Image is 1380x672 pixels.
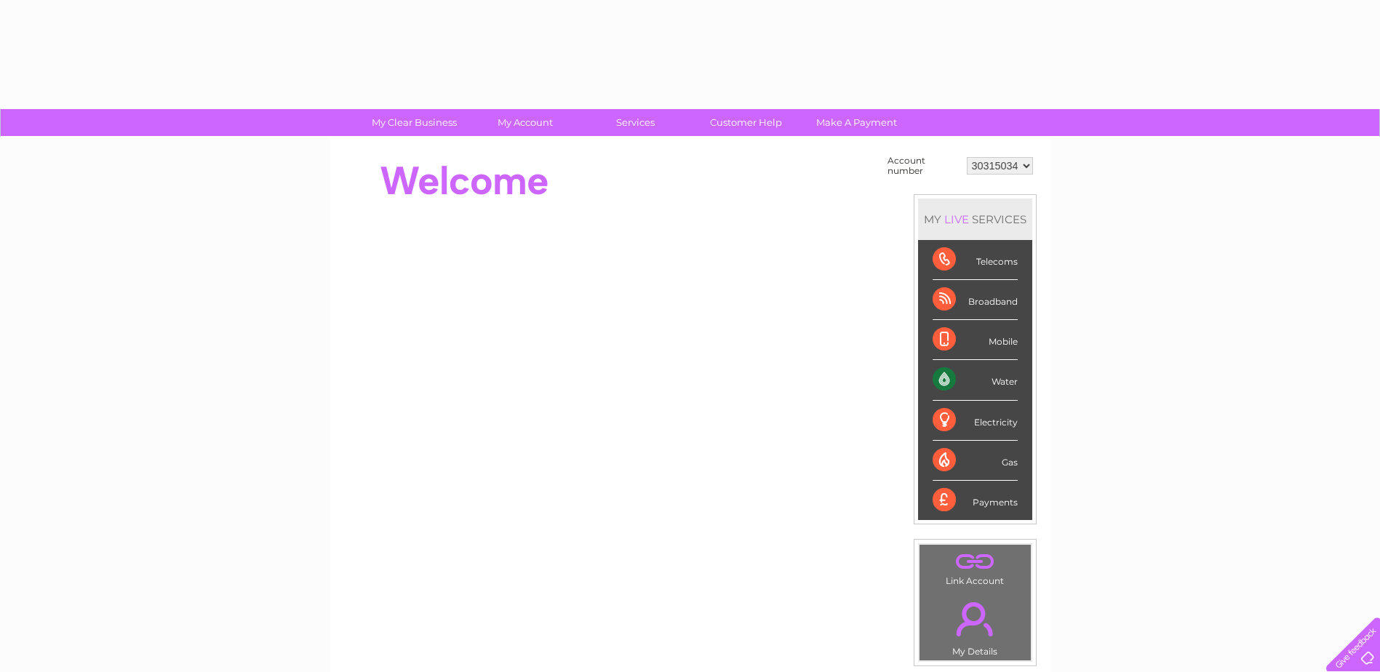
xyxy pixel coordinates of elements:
a: . [923,548,1027,574]
td: My Details [919,590,1032,661]
a: Services [575,109,695,136]
td: Account number [884,152,963,180]
div: Gas [933,441,1018,481]
a: Customer Help [686,109,806,136]
td: Link Account [919,544,1032,590]
a: My Account [465,109,585,136]
div: Payments [933,481,1018,520]
div: Broadband [933,280,1018,320]
div: MY SERVICES [918,199,1032,240]
div: Telecoms [933,240,1018,280]
div: Electricity [933,401,1018,441]
div: Water [933,360,1018,400]
a: Make A Payment [797,109,917,136]
div: LIVE [941,212,972,226]
a: My Clear Business [354,109,474,136]
a: . [923,593,1027,644]
div: Mobile [933,320,1018,360]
